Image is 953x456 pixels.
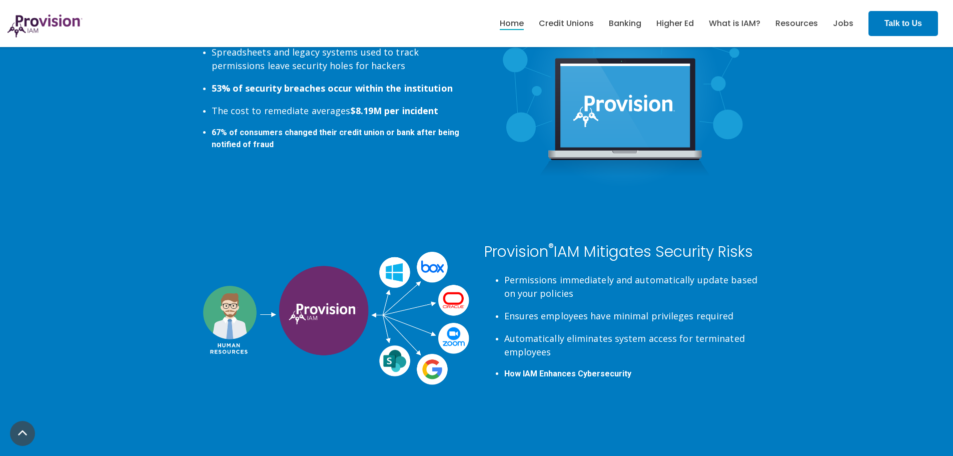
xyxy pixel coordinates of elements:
a: Higher Ed [656,15,694,32]
nav: menu [492,8,861,40]
span: Ensures employees have minimal privileges required [504,310,734,322]
a: How IAM Enhances Cybersecurity [504,369,631,378]
strong: $8.19M per incident [351,105,439,117]
span: Spreadsheets and legacy systems used to track permissions leave security holes for hackers [212,46,419,72]
a: Home [500,15,524,32]
img: HR_Provision_Diagram@2x [192,252,469,385]
a: Banking [609,15,641,32]
strong: 67% of consumers changed their credit union or bank after being notified of fraud [212,128,459,149]
img: ProvisionIAM-Logo-Purple [8,15,83,38]
strong: 53% of security breaches occur within the institution [212,82,453,94]
span: Permissions immediately and automatically update based on your policies [504,274,757,299]
a: Jobs [833,15,853,32]
span: The cost to remediate averages [212,105,439,117]
sup: ® [548,239,554,255]
strong: Talk to Us [884,19,922,28]
a: What is IAM? [709,15,760,32]
a: Credit Unions [539,15,594,32]
span: Automatically eliminates system access for terminated employees [504,332,745,358]
a: Resources [775,15,818,32]
a: Talk to Us [868,11,938,36]
span: Provision IAM Mitigates Security Risks [484,241,753,262]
